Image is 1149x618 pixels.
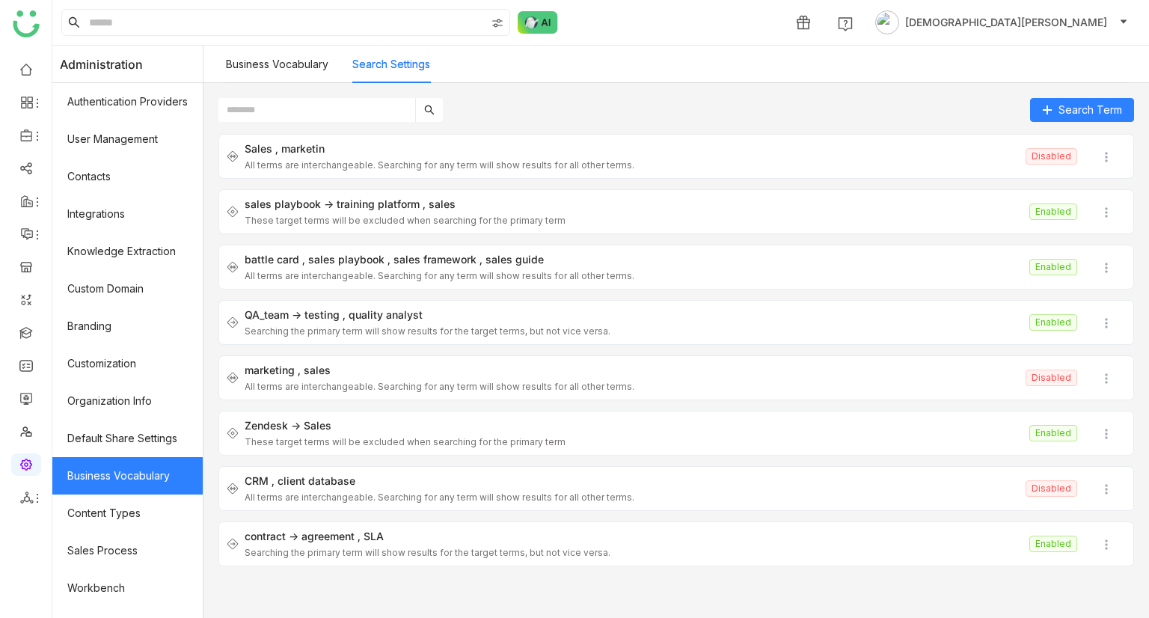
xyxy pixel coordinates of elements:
a: Sales Process [52,532,203,569]
a: Organization Info [52,382,203,420]
a: User Management [52,120,203,158]
div: Searching the primary term will show results for the target terms, but not vice versa. [245,547,1023,558]
div: SLA [364,530,384,542]
div: All terms are interchangeable. Searching for any term will show results for all other terms. [245,270,1023,281]
a: Authentication Providers [52,83,203,120]
img: more.svg [1099,205,1114,220]
div: These target terms will be excluded when searching for the primary term [245,215,1023,226]
div: sales framework [393,253,482,266]
a: Contacts [52,158,203,195]
img: more.svg [1099,482,1114,497]
img: more.svg [1099,371,1114,386]
div: marketing [245,364,301,376]
img: ask-buddy-normal.svg [518,11,558,34]
img: avatar [875,10,899,34]
img: help.svg [838,16,853,31]
img: more.svg [1099,260,1114,275]
div: Sales [245,142,278,155]
div: Searching the primary term will show results for the target terms, but not vice versa. [245,325,1023,337]
img: more.svg [1099,537,1114,552]
a: Custom Domain [52,270,203,308]
a: Workbench [52,569,203,607]
div: All terms are interchangeable. Searching for any term will show results for all other terms. [245,381,1020,392]
img: logo [13,10,40,37]
div: All terms are interchangeable. Searching for any term will show results for all other terms. [245,492,1020,503]
div: These target terms will be excluded when searching for the primary term [245,436,1023,447]
nz-tag: Disabled [1026,370,1077,386]
div: Sales [304,419,331,432]
div: sales playbook [308,253,390,266]
div: testing [304,308,346,321]
div: Zendesk [245,419,301,432]
div: contract [245,530,298,542]
div: All terms are interchangeable. Searching for any term will show results for all other terms. [245,159,1020,171]
span: Administration [60,46,143,83]
div: quality analyst [349,308,423,321]
a: Branding [52,308,203,345]
div: sales guide [485,253,544,266]
div: sales [429,198,456,210]
img: more.svg [1099,426,1114,441]
nz-tag: Enabled [1029,536,1077,552]
div: agreement [301,530,361,542]
div: training platform [337,198,426,210]
a: Customization [52,345,203,382]
nz-tag: Disabled [1026,148,1077,165]
img: search-type.svg [491,17,503,29]
span: [DEMOGRAPHIC_DATA][PERSON_NAME] [905,14,1107,31]
a: Business Vocabulary [52,457,203,495]
nz-tag: Enabled [1029,259,1077,275]
nz-tag: Enabled [1029,425,1077,441]
a: Content Types [52,495,203,532]
nz-tag: Disabled [1026,480,1077,497]
button: [DEMOGRAPHIC_DATA][PERSON_NAME] [872,10,1131,34]
a: Default Share Settings [52,420,203,457]
div: sales playbook [245,198,334,210]
a: Knowledge Extraction [52,233,203,270]
a: Business Vocabulary [226,58,328,70]
a: Integrations [52,195,203,233]
div: sales [304,364,331,376]
div: QA_team [245,308,301,321]
div: marketin [281,142,325,155]
div: CRM [245,474,275,487]
div: client database [278,474,355,487]
img: more.svg [1099,150,1114,165]
span: Search Term [1058,102,1122,118]
div: battle card [245,253,305,266]
nz-tag: Enabled [1029,314,1077,331]
img: more.svg [1099,316,1114,331]
button: Search Term [1030,98,1134,122]
nz-tag: Enabled [1029,204,1077,220]
a: Search Settings [352,58,430,70]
